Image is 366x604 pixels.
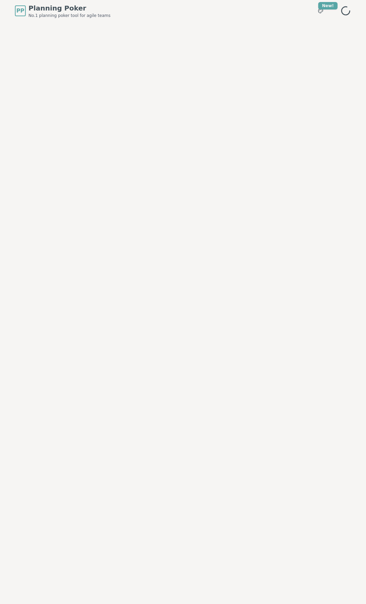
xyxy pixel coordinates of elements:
div: New! [318,2,338,9]
button: New! [314,5,327,17]
span: PP [16,7,24,15]
span: No.1 planning poker tool for agile teams [28,13,110,18]
span: Planning Poker [28,3,110,13]
a: PPPlanning PokerNo.1 planning poker tool for agile teams [15,3,110,18]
